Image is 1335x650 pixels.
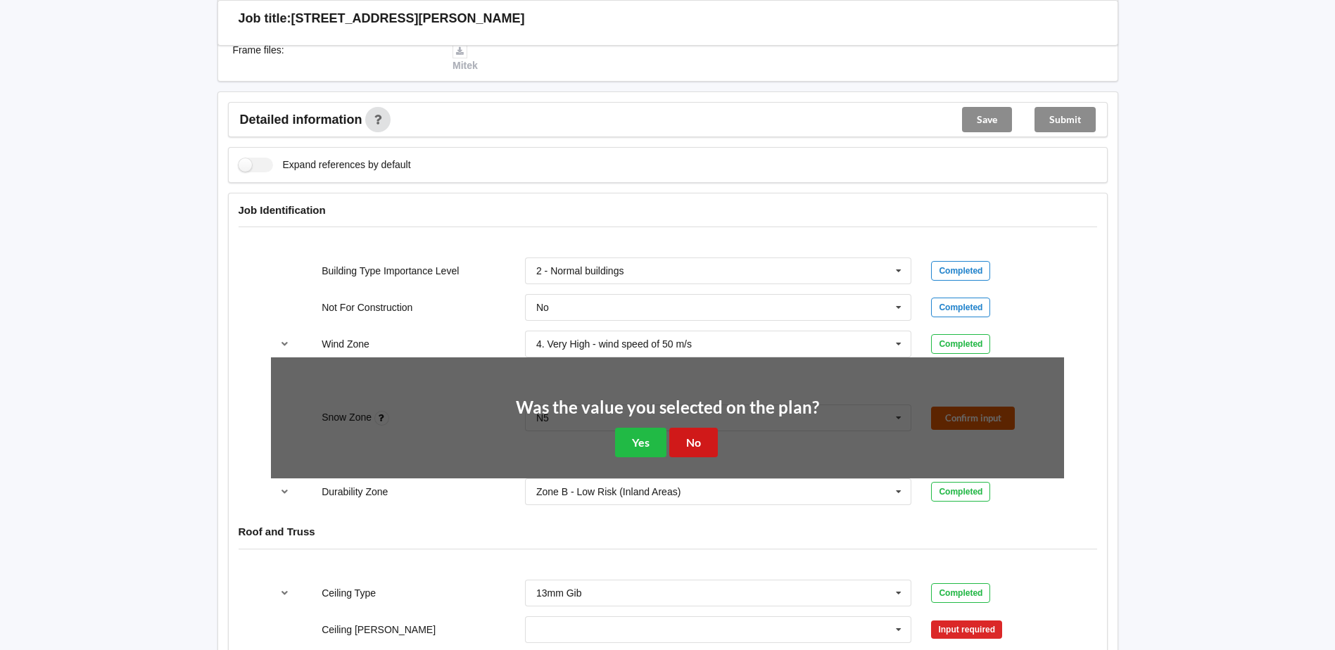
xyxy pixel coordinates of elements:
div: Zone B - Low Risk (Inland Areas) [536,487,681,497]
label: Durability Zone [322,486,388,497]
div: Completed [931,298,990,317]
a: Mitek [453,44,478,71]
label: Ceiling [PERSON_NAME] [322,624,436,635]
div: No [536,302,549,312]
h3: Job title: [239,11,291,27]
label: Expand references by default [239,158,411,172]
span: Detailed information [240,113,362,126]
button: reference-toggle [271,479,298,504]
button: reference-toggle [271,331,298,357]
div: Completed [931,482,990,502]
div: Completed [931,334,990,354]
div: 2 - Normal buildings [536,266,624,276]
label: Not For Construction [322,302,412,313]
div: Frame files : [223,43,443,72]
div: Completed [931,261,990,281]
button: No [669,428,718,457]
label: Wind Zone [322,338,369,350]
h4: Job Identification [239,203,1097,217]
div: Completed [931,583,990,603]
h4: Roof and Truss [239,525,1097,538]
button: Yes [615,428,666,457]
label: Building Type Importance Level [322,265,459,276]
div: 4. Very High - wind speed of 50 m/s [536,339,692,349]
h3: [STREET_ADDRESS][PERSON_NAME] [291,11,525,27]
div: Input required [931,620,1002,639]
button: reference-toggle [271,580,298,606]
div: 13mm Gib [536,588,582,598]
h2: Was the value you selected on the plan? [516,397,819,419]
label: Ceiling Type [322,587,376,599]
